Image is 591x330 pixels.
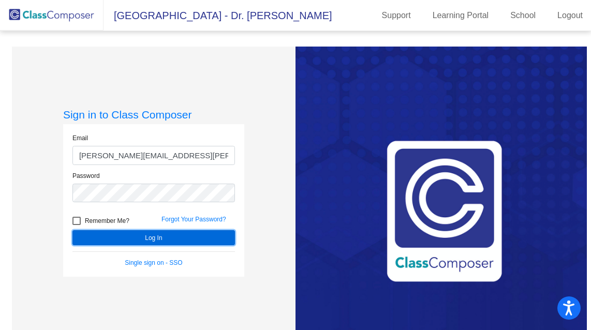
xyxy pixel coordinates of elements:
button: Log In [72,230,235,245]
span: Remember Me? [85,215,129,227]
label: Email [72,133,88,143]
a: School [502,7,544,24]
a: Support [374,7,419,24]
a: Single sign on - SSO [125,259,182,266]
span: [GEOGRAPHIC_DATA] - Dr. [PERSON_NAME] [104,7,332,24]
h3: Sign in to Class Composer [63,108,244,121]
a: Forgot Your Password? [161,216,226,223]
label: Password [72,171,100,181]
a: Learning Portal [424,7,497,24]
a: Logout [549,7,591,24]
